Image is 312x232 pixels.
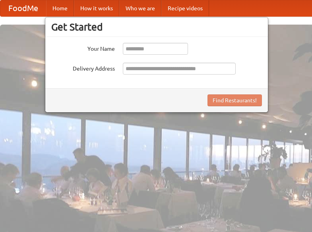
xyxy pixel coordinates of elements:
[119,0,161,16] a: Who we are
[74,0,119,16] a: How it works
[51,21,262,33] h3: Get Started
[46,0,74,16] a: Home
[207,94,262,106] button: Find Restaurants!
[161,0,209,16] a: Recipe videos
[51,63,115,73] label: Delivery Address
[0,0,46,16] a: FoodMe
[51,43,115,53] label: Your Name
